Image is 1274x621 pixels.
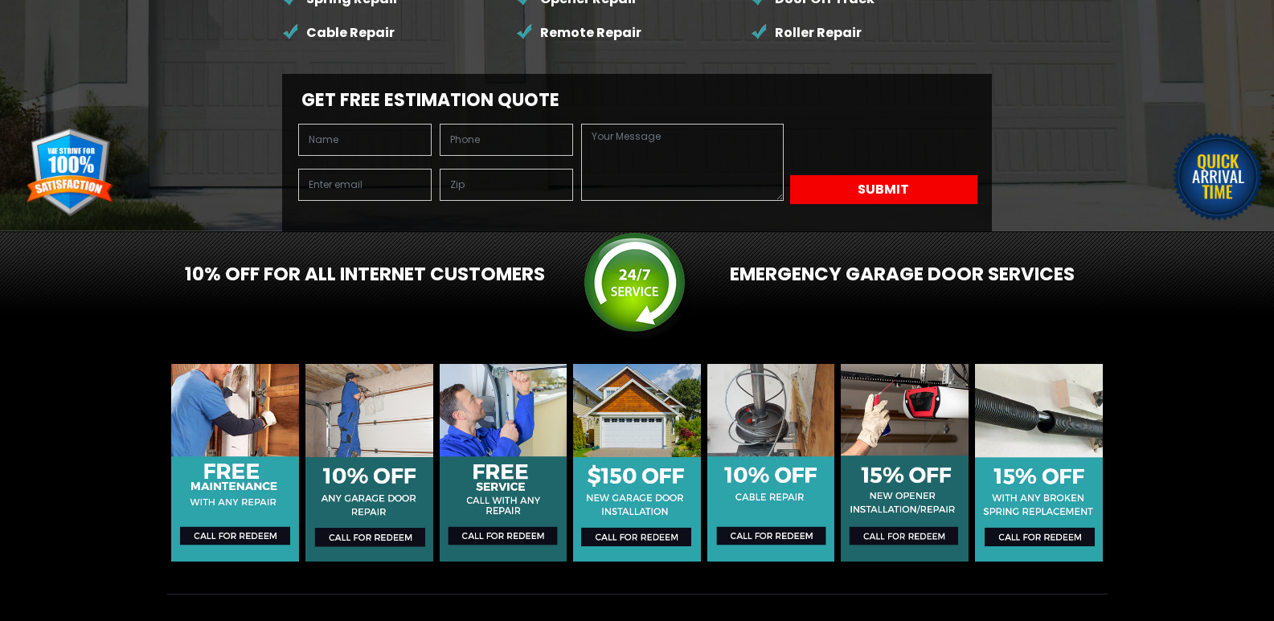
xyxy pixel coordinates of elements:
li: Cable Repair [282,16,517,50]
img: c7.jpg [171,364,299,562]
iframe: reCAPTCHA [790,124,978,172]
img: c4.jpg [841,364,969,562]
li: Remote Repair [516,16,751,50]
h2: 10% OFF For All Internet Customers [167,264,545,286]
input: Zip [440,169,573,201]
h2: Emergency Garage Door services [730,264,1108,286]
img: c3.jpg [573,364,701,562]
input: Phone [440,124,573,156]
input: Enter email [298,169,432,201]
img: c6.jpg [440,364,567,562]
li: Roller Repair [751,16,985,50]
button: Submit [790,175,977,204]
img: c5.jpg [707,364,835,562]
img: c1.jpg [975,364,1103,562]
img: srv.png [582,231,692,341]
input: Name [298,124,432,156]
h2: Get Free Estimation Quote [290,90,985,111]
img: c2.jpg [305,364,433,562]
